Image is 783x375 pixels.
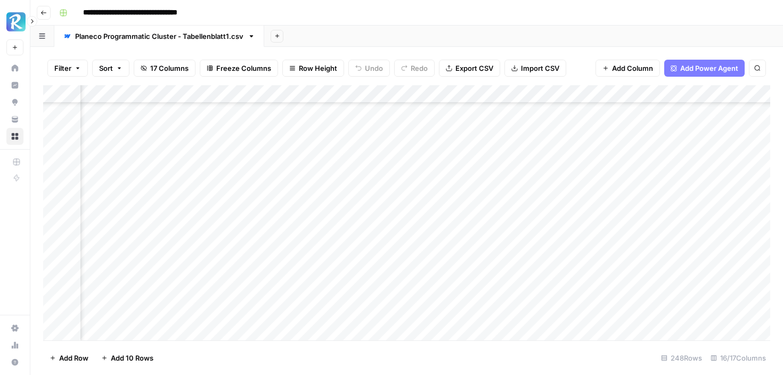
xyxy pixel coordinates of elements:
span: Freeze Columns [216,63,271,74]
button: Sort [92,60,129,77]
button: Freeze Columns [200,60,278,77]
button: Row Height [282,60,344,77]
button: Filter [47,60,88,77]
span: 17 Columns [150,63,189,74]
button: Import CSV [504,60,566,77]
span: Add 10 Rows [111,353,153,363]
a: Browse [6,128,23,145]
a: Insights [6,77,23,94]
span: Filter [54,63,71,74]
button: Add Power Agent [664,60,745,77]
button: Export CSV [439,60,500,77]
div: 16/17 Columns [706,349,770,366]
img: Radyant Logo [6,12,26,31]
a: Settings [6,320,23,337]
a: Your Data [6,111,23,128]
span: Add Column [612,63,653,74]
span: Export CSV [455,63,493,74]
a: Home [6,60,23,77]
button: Add 10 Rows [95,349,160,366]
div: 248 Rows [657,349,706,366]
span: Add Row [59,353,88,363]
button: Help + Support [6,354,23,371]
button: Workspace: Radyant [6,9,23,35]
button: Redo [394,60,435,77]
button: Add Column [596,60,660,77]
a: Usage [6,337,23,354]
button: 17 Columns [134,60,195,77]
a: Planeco Programmatic Cluster - Tabellenblatt1.csv [54,26,264,47]
span: Add Power Agent [680,63,738,74]
span: Redo [411,63,428,74]
a: Opportunities [6,94,23,111]
button: Add Row [43,349,95,366]
div: Planeco Programmatic Cluster - Tabellenblatt1.csv [75,31,243,42]
span: Undo [365,63,383,74]
button: Undo [348,60,390,77]
span: Row Height [299,63,337,74]
span: Import CSV [521,63,559,74]
span: Sort [99,63,113,74]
